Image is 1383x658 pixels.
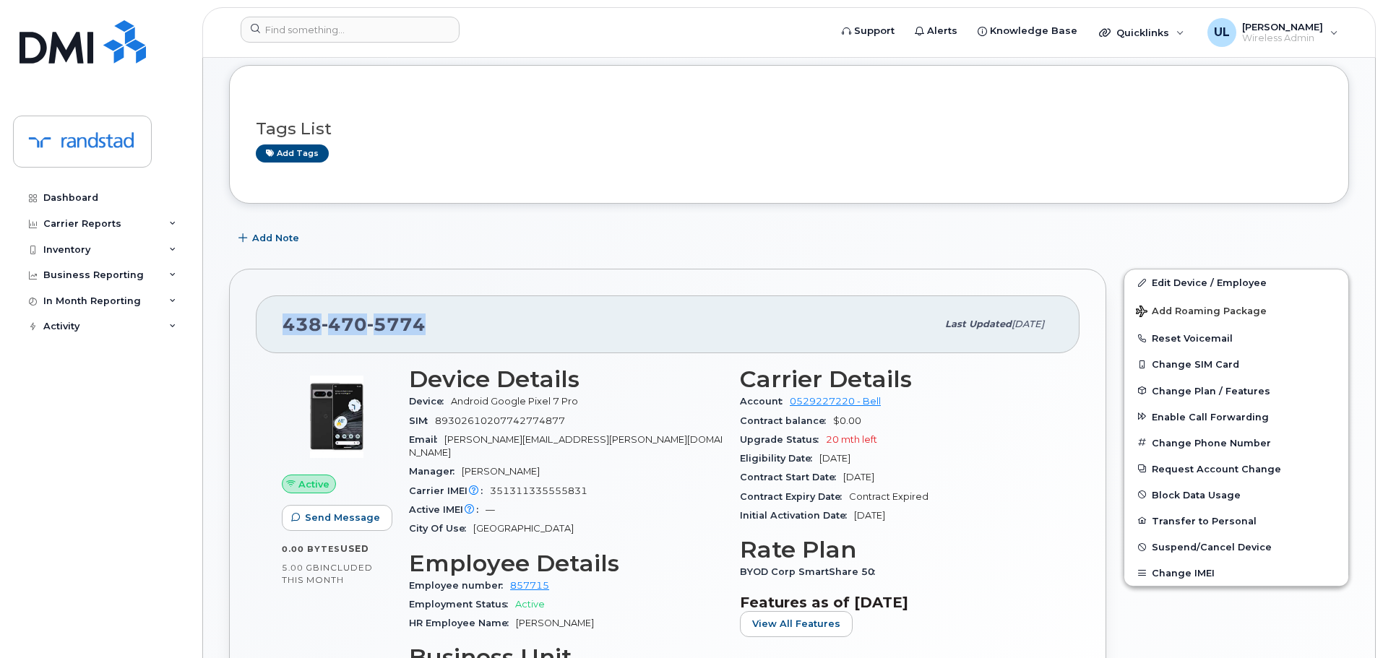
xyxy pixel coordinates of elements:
[1124,508,1348,534] button: Transfer to Personal
[409,550,723,576] h3: Employee Details
[451,396,578,407] span: Android Google Pixel 7 Pro
[1124,351,1348,377] button: Change SIM Card
[1124,325,1348,351] button: Reset Voicemail
[409,434,723,458] span: [PERSON_NAME][EMAIL_ADDRESS][PERSON_NAME][DOMAIN_NAME]
[854,510,885,521] span: [DATE]
[256,120,1322,138] h3: Tags List
[256,144,329,163] a: Add tags
[740,611,853,637] button: View All Features
[1152,411,1269,422] span: Enable Call Forwarding
[1136,306,1267,319] span: Add Roaming Package
[1242,33,1323,44] span: Wireless Admin
[283,313,426,335] span: 438
[241,17,460,43] input: Find something...
[832,17,905,46] a: Support
[1152,542,1272,553] span: Suspend/Cancel Device
[282,544,340,554] span: 0.00 Bytes
[409,466,462,477] span: Manager
[409,523,473,534] span: City Of Use
[819,453,850,464] span: [DATE]
[409,580,510,591] span: Employee number
[1197,18,1348,47] div: Uraib Lakhani
[1124,482,1348,508] button: Block Data Usage
[968,17,1087,46] a: Knowledge Base
[293,373,380,460] img: image20231002-3703462-5pi39d.jpeg
[1124,378,1348,404] button: Change Plan / Features
[486,504,495,515] span: —
[1152,385,1270,396] span: Change Plan / Features
[409,599,515,610] span: Employment Status
[516,618,594,628] span: [PERSON_NAME]
[740,366,1054,392] h3: Carrier Details
[740,434,826,445] span: Upgrade Status
[409,485,490,496] span: Carrier IMEI
[740,453,819,464] span: Eligibility Date
[340,543,369,554] span: used
[490,485,587,496] span: 351311335555831
[322,313,367,335] span: 470
[409,504,486,515] span: Active IMEI
[945,319,1012,329] span: Last updated
[1124,430,1348,456] button: Change Phone Number
[927,24,957,38] span: Alerts
[1089,18,1194,47] div: Quicklinks
[826,434,877,445] span: 20 mth left
[1124,534,1348,560] button: Suspend/Cancel Device
[843,472,874,482] span: [DATE]
[229,225,311,251] button: Add Note
[740,510,854,521] span: Initial Activation Date
[1214,24,1230,41] span: UL
[409,618,516,628] span: HR Employee Name
[740,472,843,482] span: Contract Start Date
[740,594,1054,611] h3: Features as of [DATE]
[740,537,1054,563] h3: Rate Plan
[1124,269,1348,295] a: Edit Device / Employee
[740,566,882,577] span: BYOD Corp SmartShare 50
[252,231,299,245] span: Add Note
[790,396,881,407] a: 0529227220 - Bell
[282,563,320,573] span: 5.00 GB
[1124,560,1348,586] button: Change IMEI
[409,366,723,392] h3: Device Details
[849,491,929,502] span: Contract Expired
[462,466,540,477] span: [PERSON_NAME]
[298,477,329,491] span: Active
[833,415,861,426] span: $0.00
[752,617,840,631] span: View All Features
[305,511,380,524] span: Send Message
[1124,295,1348,325] button: Add Roaming Package
[1124,404,1348,430] button: Enable Call Forwarding
[282,505,392,531] button: Send Message
[435,415,565,426] span: 89302610207742774877
[1012,319,1044,329] span: [DATE]
[740,415,833,426] span: Contract balance
[990,24,1077,38] span: Knowledge Base
[905,17,968,46] a: Alerts
[740,491,849,502] span: Contract Expiry Date
[409,396,451,407] span: Device
[1242,21,1323,33] span: [PERSON_NAME]
[515,599,545,610] span: Active
[282,562,373,586] span: included this month
[1124,456,1348,482] button: Request Account Change
[854,24,895,38] span: Support
[409,415,435,426] span: SIM
[367,313,426,335] span: 5774
[409,434,444,445] span: Email
[473,523,574,534] span: [GEOGRAPHIC_DATA]
[740,396,790,407] span: Account
[1116,27,1169,38] span: Quicklinks
[510,580,549,591] a: 857715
